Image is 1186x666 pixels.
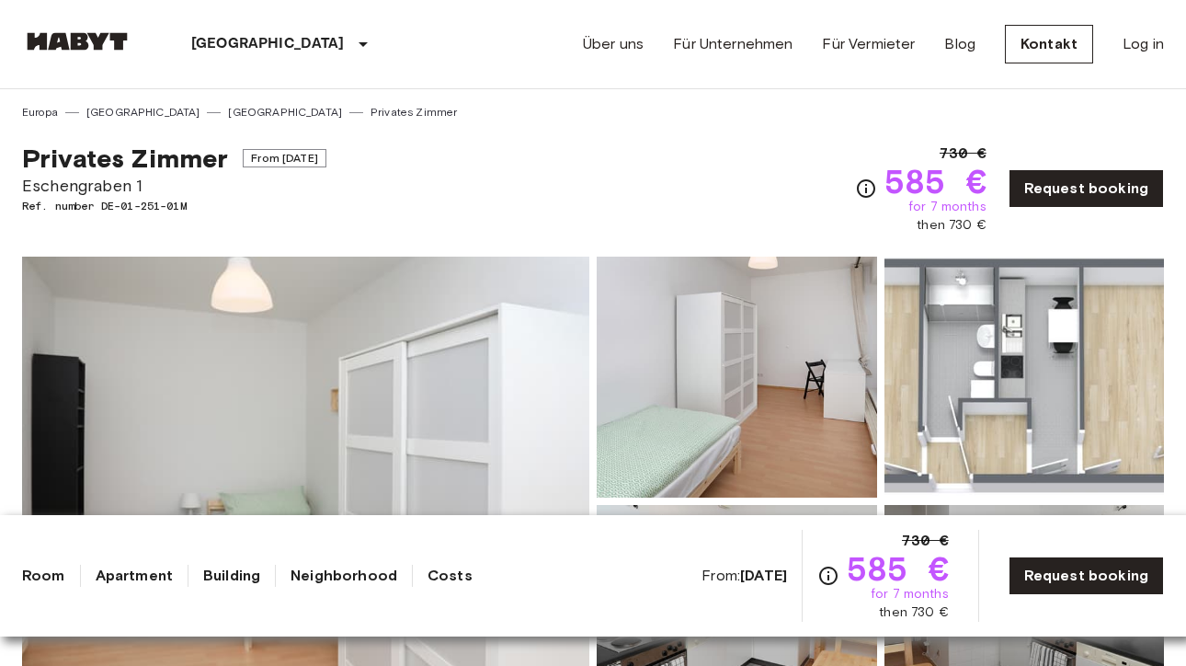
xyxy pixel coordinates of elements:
[879,603,949,622] span: then 730 €
[940,143,986,165] span: 730 €
[1005,25,1093,63] a: Kontakt
[203,565,260,587] a: Building
[191,33,345,55] p: [GEOGRAPHIC_DATA]
[22,174,326,198] span: Eschengraben 1
[822,33,915,55] a: Für Vermieter
[371,104,457,121] a: Privates Zimmer
[855,178,877,200] svg: Check cost overview for full price breakdown. Please note that discounts apply to new joiners onl...
[817,565,839,587] svg: Check cost overview for full price breakdown. Please note that discounts apply to new joiners onl...
[22,198,326,214] span: Ref. number DE-01-251-01M
[917,216,986,235] span: then 730 €
[86,104,200,121] a: [GEOGRAPHIC_DATA]
[22,565,65,587] a: Room
[908,198,986,216] span: for 7 months
[1009,169,1164,208] a: Request booking
[902,530,949,552] span: 730 €
[871,585,949,603] span: for 7 months
[22,104,58,121] a: Europa
[701,566,787,586] span: From:
[740,567,787,584] b: [DATE]
[428,565,473,587] a: Costs
[228,104,342,121] a: [GEOGRAPHIC_DATA]
[291,565,397,587] a: Neighborhood
[944,33,975,55] a: Blog
[583,33,644,55] a: Über uns
[22,143,228,174] span: Privates Zimmer
[1123,33,1164,55] a: Log in
[847,552,949,585] span: 585 €
[597,257,877,498] img: Picture of unit DE-01-251-01M
[243,149,326,167] span: From [DATE]
[884,165,986,198] span: 585 €
[22,32,132,51] img: Habyt
[673,33,793,55] a: Für Unternehmen
[96,565,173,587] a: Apartment
[884,257,1165,498] img: Picture of unit DE-01-251-01M
[1009,557,1164,595] a: Request booking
